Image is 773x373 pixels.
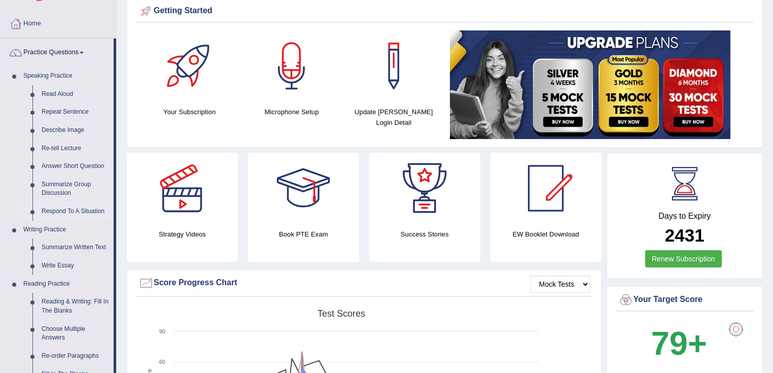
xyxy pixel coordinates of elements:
[138,4,751,19] div: Getting Started
[37,140,114,158] a: Re-tell Lecture
[37,157,114,176] a: Answer Short Question
[450,30,730,139] img: small5.jpg
[1,39,114,64] a: Practice Questions
[37,103,114,121] a: Repeat Sentence
[490,229,602,240] h4: EW Booklet Download
[138,276,590,291] div: Score Progress Chart
[159,328,165,334] text: 90
[665,225,705,245] b: 2431
[37,85,114,104] a: Read Aloud
[369,229,480,240] h4: Success Stories
[19,67,114,85] a: Speaking Practice
[245,107,337,117] h4: Microphone Setup
[645,250,722,267] a: Renew Subscription
[248,229,359,240] h4: Book PTE Exam
[37,176,114,202] a: Summarize Group Discussion
[144,107,235,117] h4: Your Subscription
[37,347,114,365] a: Re-order Paragraphs
[1,10,116,35] a: Home
[318,309,365,319] tspan: Test scores
[37,202,114,221] a: Respond To A Situation
[159,359,165,365] text: 60
[37,320,114,347] a: Choose Multiple Answers
[651,325,707,362] b: 79+
[37,293,114,320] a: Reading & Writing: Fill In The Blanks
[348,107,440,128] h4: Update [PERSON_NAME] Login Detail
[618,212,752,221] h4: Days to Expiry
[19,275,114,293] a: Reading Practice
[127,229,238,240] h4: Strategy Videos
[37,239,114,257] a: Summarize Written Text
[19,221,114,239] a: Writing Practice
[37,257,114,275] a: Write Essay
[37,121,114,140] a: Describe Image
[618,292,752,308] div: Your Target Score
